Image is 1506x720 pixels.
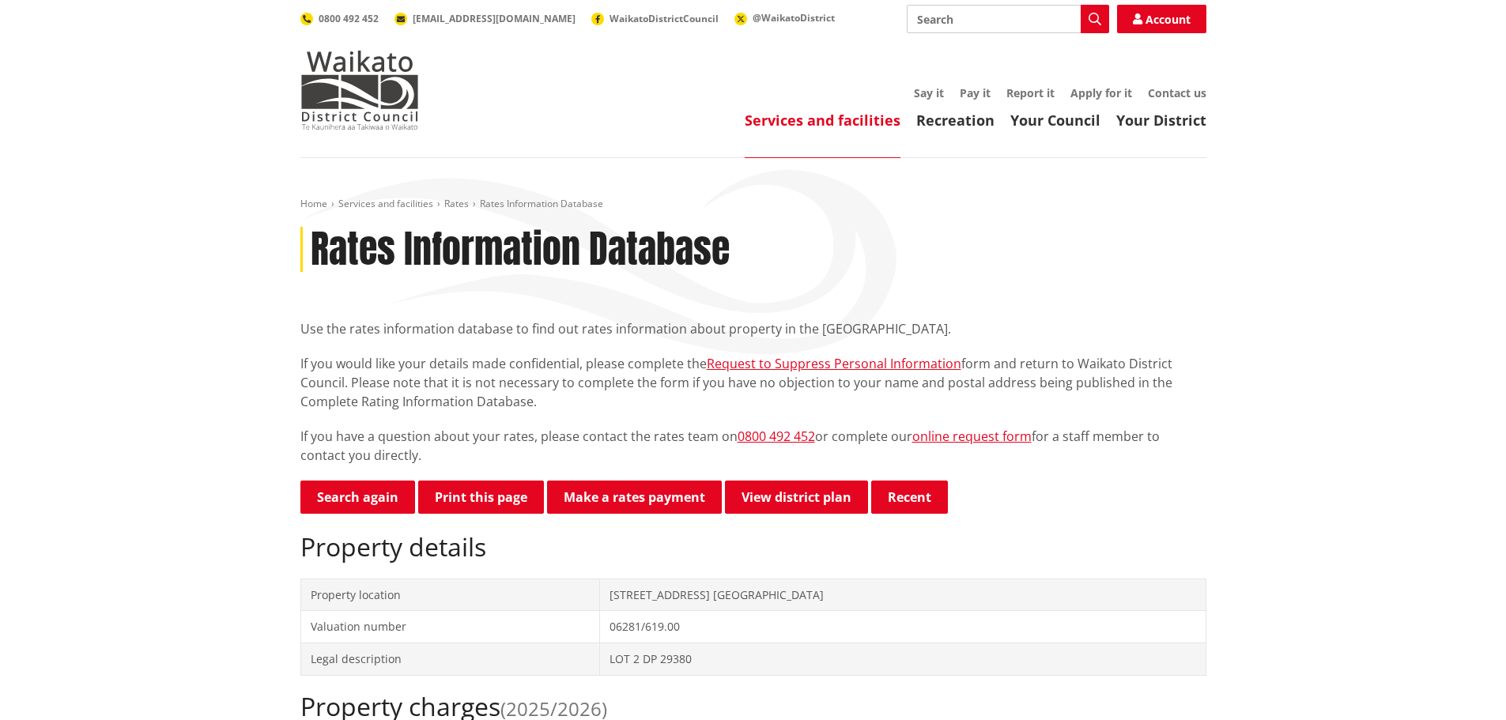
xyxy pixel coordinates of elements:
a: online request form [912,428,1032,445]
a: Contact us [1148,85,1206,100]
a: Apply for it [1070,85,1132,100]
img: Waikato District Council - Te Kaunihera aa Takiwaa o Waikato [300,51,419,130]
a: Pay it [960,85,991,100]
a: @WaikatoDistrict [734,11,835,25]
a: 0800 492 452 [300,12,379,25]
a: Services and facilities [338,197,433,210]
a: Search again [300,481,415,514]
a: Your Council [1010,111,1100,130]
p: If you have a question about your rates, please contact the rates team on or complete our for a s... [300,427,1206,465]
a: 0800 492 452 [738,428,815,445]
td: Property location [300,579,599,611]
p: Use the rates information database to find out rates information about property in the [GEOGRAPHI... [300,319,1206,338]
h2: Property details [300,532,1206,562]
a: Account [1117,5,1206,33]
a: Say it [914,85,944,100]
p: If you would like your details made confidential, please complete the form and return to Waikato ... [300,354,1206,411]
a: Services and facilities [745,111,900,130]
input: Search input [907,5,1109,33]
a: Home [300,197,327,210]
td: [STREET_ADDRESS] [GEOGRAPHIC_DATA] [599,579,1206,611]
a: View district plan [725,481,868,514]
a: Request to Suppress Personal Information [707,355,961,372]
a: Your District [1116,111,1206,130]
a: Recreation [916,111,995,130]
a: Report it [1006,85,1055,100]
td: Valuation number [300,611,599,643]
a: Make a rates payment [547,481,722,514]
button: Recent [871,481,948,514]
span: WaikatoDistrictCouncil [610,12,719,25]
span: 0800 492 452 [319,12,379,25]
span: Rates Information Database [480,197,603,210]
button: Print this page [418,481,544,514]
span: [EMAIL_ADDRESS][DOMAIN_NAME] [413,12,576,25]
a: WaikatoDistrictCouncil [591,12,719,25]
nav: breadcrumb [300,198,1206,211]
td: LOT 2 DP 29380 [599,643,1206,675]
a: Rates [444,197,469,210]
a: [EMAIL_ADDRESS][DOMAIN_NAME] [394,12,576,25]
td: Legal description [300,643,599,675]
span: @WaikatoDistrict [753,11,835,25]
h1: Rates Information Database [311,227,730,273]
td: 06281/619.00 [599,611,1206,643]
